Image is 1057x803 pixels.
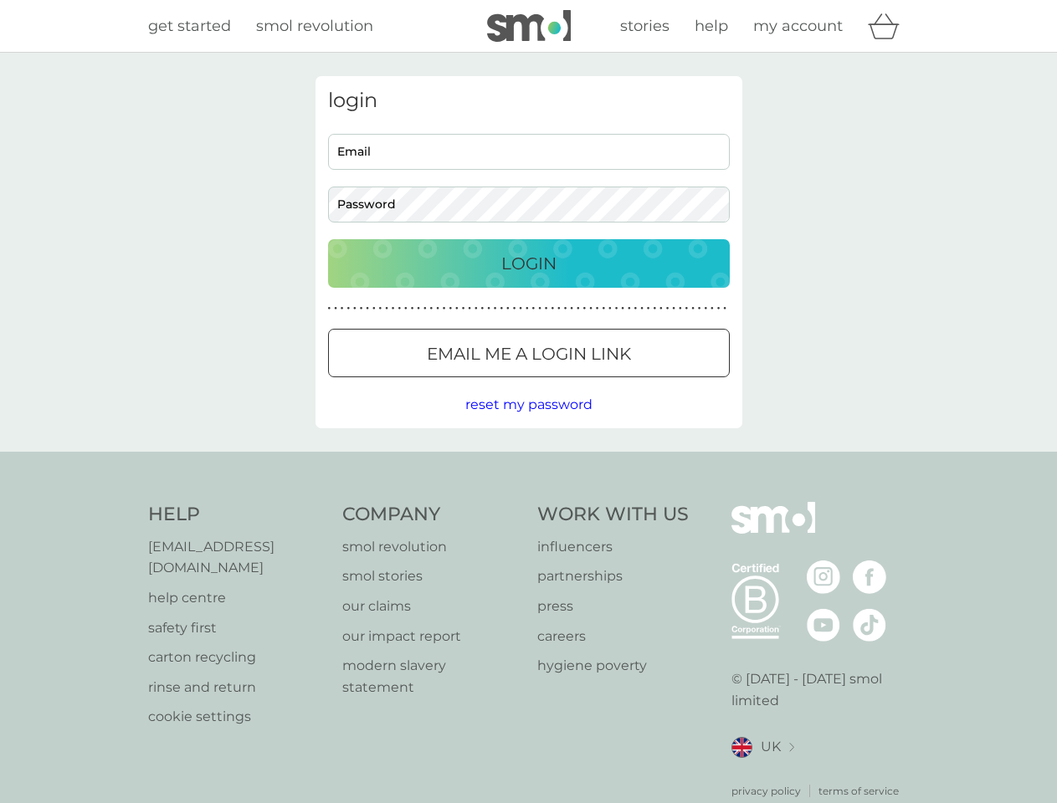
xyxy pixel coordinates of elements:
[148,536,326,579] a: [EMAIL_ADDRESS][DOMAIN_NAME]
[342,655,521,698] a: modern slavery statement
[691,304,695,313] p: ●
[695,14,728,38] a: help
[481,304,485,313] p: ●
[148,706,326,728] a: cookie settings
[148,617,326,639] a: safety first
[589,304,593,313] p: ●
[342,565,521,587] a: smol stories
[731,783,801,799] p: privacy policy
[602,304,605,313] p: ●
[577,304,580,313] p: ●
[360,304,363,313] p: ●
[807,560,840,594] img: visit the smol Instagram page
[583,304,587,313] p: ●
[430,304,434,313] p: ●
[731,502,815,559] img: smol
[148,17,231,35] span: get started
[537,626,689,647] a: careers
[328,304,331,313] p: ●
[538,304,541,313] p: ●
[328,329,730,377] button: Email me a login link
[723,304,726,313] p: ●
[685,304,689,313] p: ●
[392,304,395,313] p: ●
[640,304,644,313] p: ●
[487,10,571,42] img: smol
[596,304,599,313] p: ●
[398,304,401,313] p: ●
[346,304,350,313] p: ●
[698,304,701,313] p: ●
[731,668,910,711] p: © [DATE] - [DATE] smol limited
[341,304,344,313] p: ●
[537,596,689,617] p: press
[789,743,794,752] img: select a new location
[557,304,561,313] p: ●
[436,304,439,313] p: ●
[328,89,730,113] h3: login
[620,17,670,35] span: stories
[513,304,516,313] p: ●
[417,304,420,313] p: ●
[807,608,840,642] img: visit the smol Youtube page
[608,304,612,313] p: ●
[753,17,843,35] span: my account
[526,304,529,313] p: ●
[353,304,357,313] p: ●
[342,596,521,617] a: our claims
[537,655,689,677] a: hygiene poverty
[501,250,557,277] p: Login
[551,304,554,313] p: ●
[468,304,471,313] p: ●
[148,677,326,698] a: rinse and return
[328,239,730,288] button: Login
[666,304,670,313] p: ●
[475,304,478,313] p: ●
[537,536,689,558] a: influencers
[385,304,388,313] p: ●
[404,304,408,313] p: ●
[570,304,573,313] p: ●
[537,565,689,587] a: partnerships
[506,304,510,313] p: ●
[532,304,536,313] p: ●
[148,502,326,528] h4: Help
[379,304,382,313] p: ●
[342,536,521,558] a: smol revolution
[423,304,427,313] p: ●
[334,304,337,313] p: ●
[449,304,452,313] p: ●
[761,736,781,758] span: UK
[148,647,326,668] a: carton recycling
[695,17,728,35] span: help
[731,737,752,758] img: UK flag
[443,304,446,313] p: ●
[148,587,326,609] a: help centre
[679,304,682,313] p: ●
[717,304,721,313] p: ●
[628,304,631,313] p: ●
[411,304,414,313] p: ●
[342,502,521,528] h4: Company
[342,626,521,647] a: our impact report
[462,304,465,313] p: ●
[487,304,490,313] p: ●
[615,304,618,313] p: ●
[634,304,638,313] p: ●
[659,304,663,313] p: ●
[545,304,548,313] p: ●
[818,783,899,799] a: terms of service
[372,304,376,313] p: ●
[427,340,631,367] p: Email me a login link
[620,14,670,38] a: stories
[853,608,886,642] img: visit the smol Tiktok page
